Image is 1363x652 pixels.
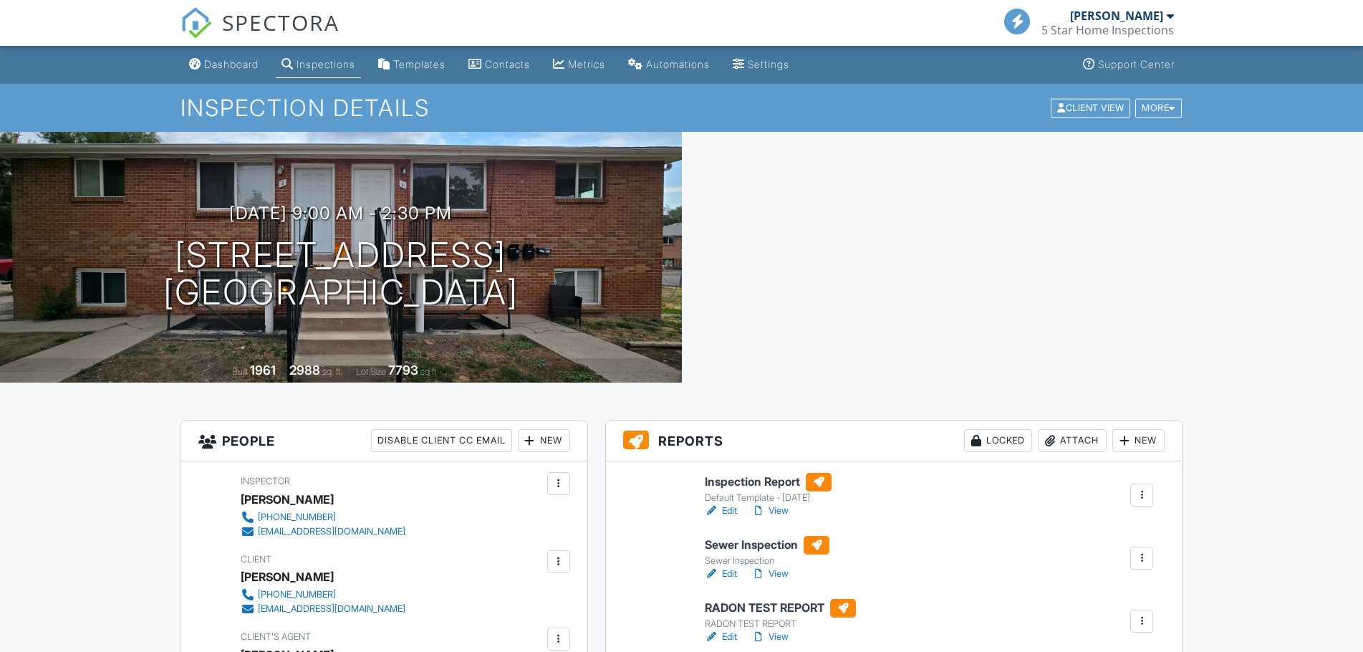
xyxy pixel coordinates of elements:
[183,52,264,78] a: Dashboard
[1049,102,1134,112] a: Client View
[241,566,334,588] div: [PERSON_NAME]
[163,236,519,312] h1: [STREET_ADDRESS] [GEOGRAPHIC_DATA]
[1077,52,1180,78] a: Support Center
[727,52,795,78] a: Settings
[241,524,405,539] a: [EMAIL_ADDRESS][DOMAIN_NAME]
[388,363,418,378] div: 7793
[241,602,405,616] a: [EMAIL_ADDRESS][DOMAIN_NAME]
[322,366,342,377] span: sq. ft.
[705,618,856,630] div: RADON TEST REPORT
[568,58,605,70] div: Metrics
[372,52,451,78] a: Templates
[276,52,361,78] a: Inspections
[297,58,355,70] div: Inspections
[1098,58,1175,70] div: Support Center
[705,536,829,567] a: Sewer Inspection Sewer Inspection
[751,567,789,581] a: View
[180,7,212,39] img: The Best Home Inspection Software - Spectora
[705,536,829,555] h6: Sewer Inspection
[748,58,789,70] div: Settings
[241,489,334,510] div: [PERSON_NAME]
[1041,23,1174,37] div: 5 Star Home Inspections
[547,52,611,78] a: Metrics
[1070,9,1163,23] div: [PERSON_NAME]
[258,589,336,600] div: [PHONE_NUMBER]
[463,52,536,78] a: Contacts
[241,631,311,642] span: Client's Agent
[751,504,789,518] a: View
[289,363,320,378] div: 2988
[371,429,512,452] div: Disable Client CC Email
[232,366,248,377] span: Built
[751,630,789,644] a: View
[258,526,405,537] div: [EMAIL_ADDRESS][DOMAIN_NAME]
[485,58,530,70] div: Contacts
[705,599,856,631] a: RADON TEST REPORT RADON TEST REPORT
[964,429,1032,452] div: Locked
[705,504,737,518] a: Edit
[1051,98,1130,118] div: Client View
[705,473,832,504] a: Inspection Report Default Template - [DATE]
[646,58,710,70] div: Automations
[181,421,587,461] h3: People
[258,603,405,615] div: [EMAIL_ADDRESS][DOMAIN_NAME]
[705,567,737,581] a: Edit
[1135,98,1182,118] div: More
[705,492,832,504] div: Default Template - [DATE]
[241,588,405,602] a: [PHONE_NUMBER]
[393,58,445,70] div: Templates
[204,58,259,70] div: Dashboard
[518,429,570,452] div: New
[705,599,856,618] h6: RADON TEST REPORT
[241,554,271,565] span: Client
[705,630,737,644] a: Edit
[606,421,1183,461] h3: Reports
[241,510,405,524] a: [PHONE_NUMBER]
[622,52,716,78] a: Automations (Basic)
[229,203,452,223] h3: [DATE] 9:00 am - 2:30 pm
[180,19,339,49] a: SPECTORA
[1038,429,1107,452] div: Attach
[222,7,339,37] span: SPECTORA
[705,473,832,492] h6: Inspection Report
[420,366,438,377] span: sq.ft.
[180,95,1183,120] h1: Inspection Details
[705,555,829,567] div: Sewer Inspection
[356,366,386,377] span: Lot Size
[250,363,276,378] div: 1961
[1112,429,1165,452] div: New
[241,476,290,486] span: Inspector
[258,512,336,523] div: [PHONE_NUMBER]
